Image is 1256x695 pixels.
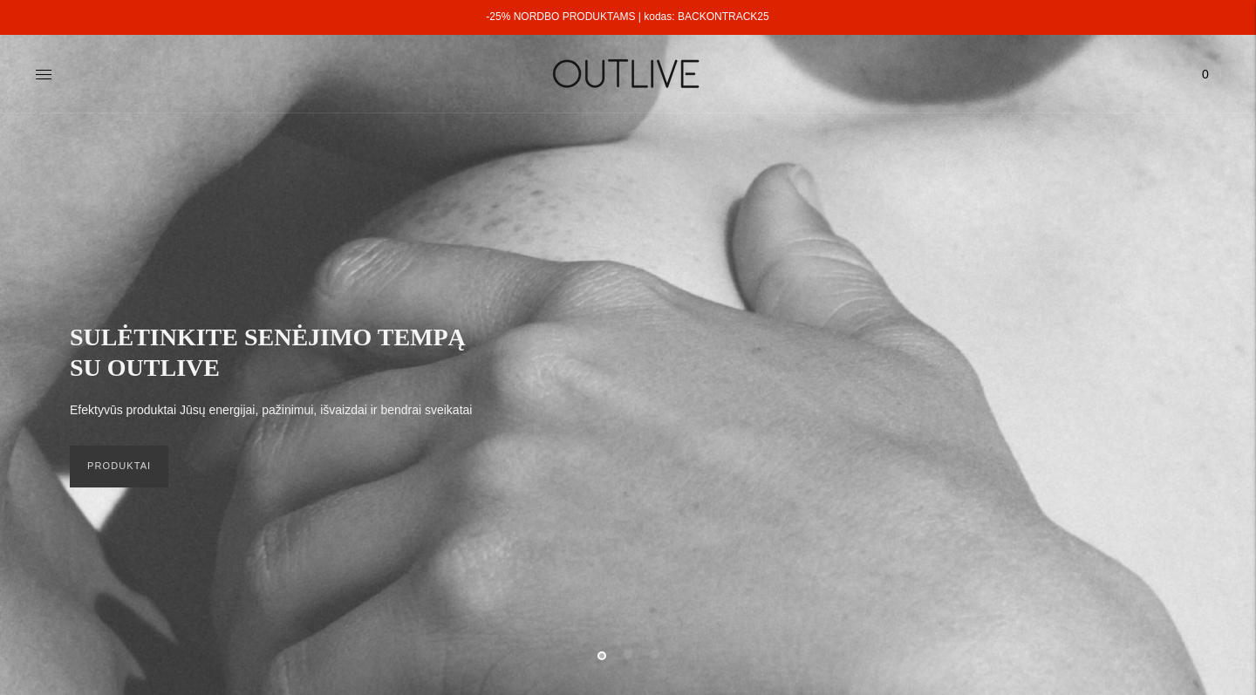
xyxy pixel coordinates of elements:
[650,650,659,658] button: Move carousel to slide 3
[1190,55,1221,93] a: 0
[70,400,472,421] p: Efektyvūs produktai Jūsų energijai, pažinimui, išvaizdai ir bendrai sveikatai
[624,650,632,658] button: Move carousel to slide 2
[70,322,488,383] h2: SULĖTINKITE SENĖJIMO TEMPĄ SU OUTLIVE
[597,651,606,660] button: Move carousel to slide 1
[1193,62,1218,86] span: 0
[70,446,168,487] a: PRODUKTAI
[486,10,768,23] a: -25% NORDBO PRODUKTAMS | kodas: BACKONTRACK25
[519,44,737,104] img: OUTLIVE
